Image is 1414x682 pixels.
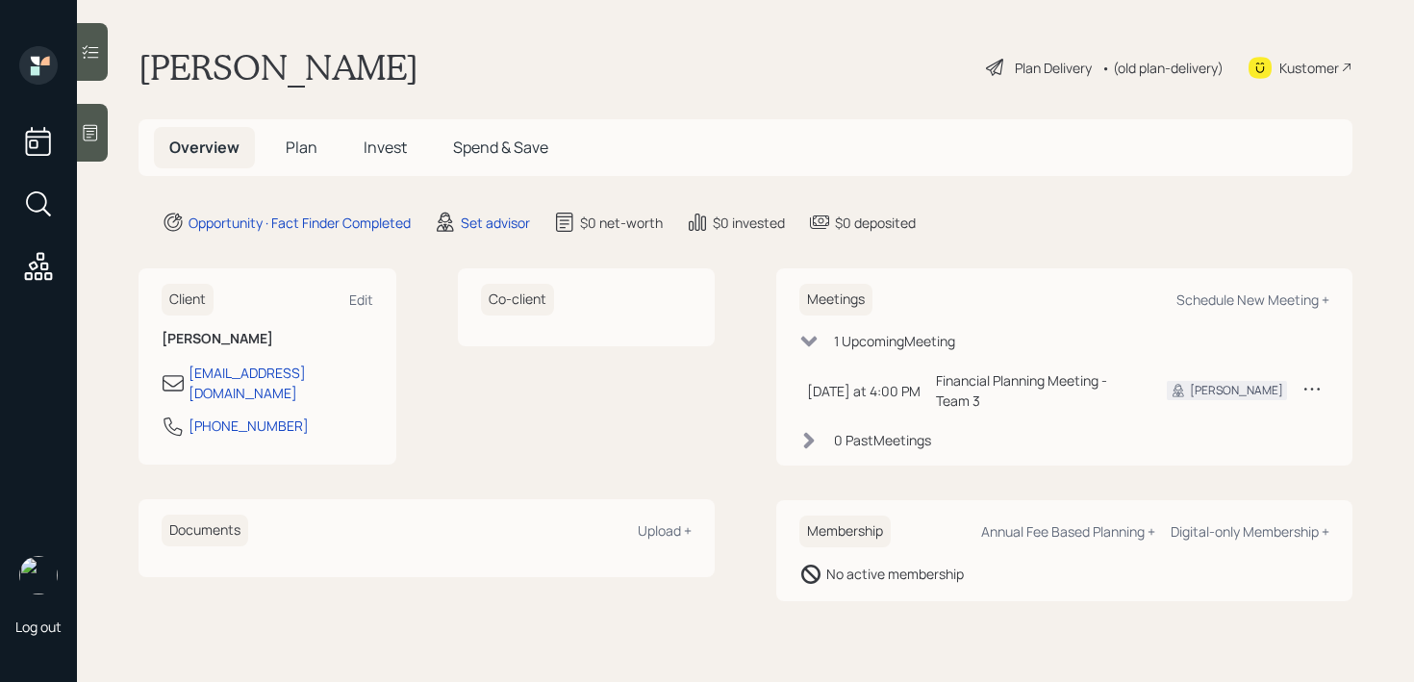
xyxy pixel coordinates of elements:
span: Invest [364,137,407,158]
div: $0 net-worth [580,213,663,233]
div: Schedule New Meeting + [1176,290,1329,309]
h6: Client [162,284,214,316]
div: [EMAIL_ADDRESS][DOMAIN_NAME] [189,363,373,403]
h6: [PERSON_NAME] [162,331,373,347]
div: Plan Delivery [1015,58,1092,78]
span: Spend & Save [453,137,548,158]
div: $0 deposited [835,213,916,233]
div: 0 Past Meeting s [834,430,931,450]
h6: Co-client [481,284,554,316]
div: Financial Planning Meeting - Team 3 [936,370,1136,411]
div: Log out [15,618,62,636]
div: Annual Fee Based Planning + [981,522,1155,541]
h6: Meetings [799,284,872,316]
div: Digital-only Membership + [1171,522,1329,541]
div: Edit [349,290,373,309]
img: retirable_logo.png [19,556,58,594]
span: Plan [286,137,317,158]
h6: Membership [799,516,891,547]
div: Kustomer [1279,58,1339,78]
div: Set advisor [461,213,530,233]
div: • (old plan-delivery) [1101,58,1224,78]
div: 1 Upcoming Meeting [834,331,955,351]
div: Opportunity · Fact Finder Completed [189,213,411,233]
div: $0 invested [713,213,785,233]
div: [PHONE_NUMBER] [189,416,309,436]
h6: Documents [162,515,248,546]
div: Upload + [638,521,692,540]
div: [DATE] at 4:00 PM [807,381,921,401]
span: Overview [169,137,240,158]
div: [PERSON_NAME] [1190,382,1283,399]
h1: [PERSON_NAME] [139,46,418,88]
div: No active membership [826,564,964,584]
